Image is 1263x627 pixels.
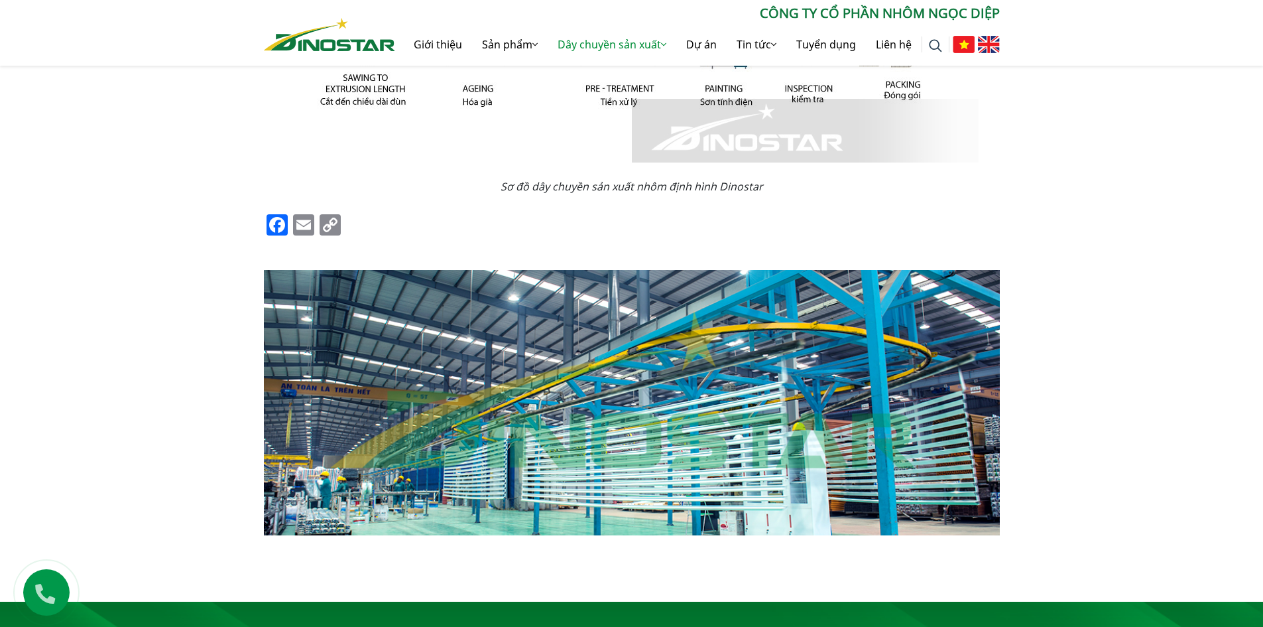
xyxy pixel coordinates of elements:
p: CÔNG TY CỔ PHẦN NHÔM NGỌC DIỆP [395,3,1000,23]
em: Sơ đồ dây chuyền sản xuất nhôm định hình Dinostar [501,179,763,194]
img: Tiếng Việt [953,36,975,53]
a: Liên hệ [866,23,922,66]
img: English [978,36,1000,53]
a: Dây chuyền sản xuất [548,23,676,66]
a: Email [290,214,317,238]
a: Dự án [676,23,727,66]
a: Tuyển dụng [786,23,866,66]
a: Copy Link [317,214,343,238]
img: search [929,39,942,52]
a: Sản phẩm [472,23,548,66]
img: Nhôm Dinostar [264,18,395,51]
a: Facebook [264,214,290,238]
a: Giới thiệu [404,23,472,66]
a: Tin tức [727,23,786,66]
